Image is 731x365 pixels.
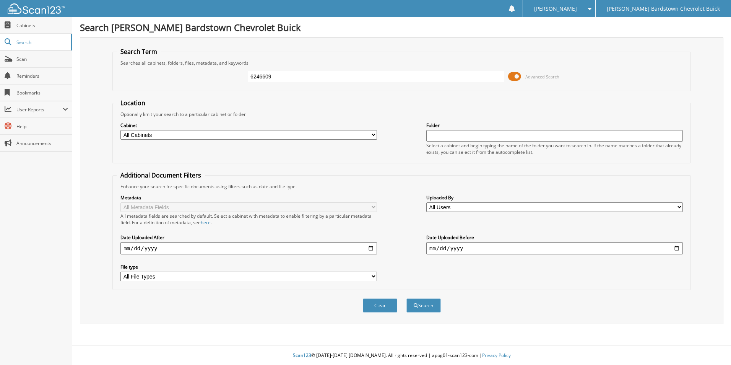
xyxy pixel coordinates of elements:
[426,234,683,241] label: Date Uploaded Before
[80,21,723,34] h1: Search [PERSON_NAME] Bardstown Chevrolet Buick
[16,73,68,79] span: Reminders
[117,47,161,56] legend: Search Term
[72,346,731,365] div: © [DATE]-[DATE] [DOMAIN_NAME]. All rights reserved | appg01-scan123-com |
[16,39,67,46] span: Search
[406,298,441,313] button: Search
[16,140,68,147] span: Announcements
[120,242,377,254] input: start
[525,74,559,80] span: Advanced Search
[426,242,683,254] input: end
[607,7,720,11] span: [PERSON_NAME] Bardstown Chevrolet Buick
[117,183,687,190] div: Enhance your search for specific documents using filters such as date and file type.
[120,234,377,241] label: Date Uploaded After
[120,194,377,201] label: Metadata
[693,328,731,365] iframe: Chat Widget
[426,142,683,155] div: Select a cabinet and begin typing the name of the folder you want to search in. If the name match...
[16,22,68,29] span: Cabinets
[293,352,311,358] span: Scan123
[117,111,687,117] div: Optionally limit your search to a particular cabinet or folder
[120,122,377,129] label: Cabinet
[16,90,68,96] span: Bookmarks
[426,122,683,129] label: Folder
[534,7,577,11] span: [PERSON_NAME]
[120,213,377,226] div: All metadata fields are searched by default. Select a cabinet with metadata to enable filtering b...
[117,99,149,107] legend: Location
[201,219,211,226] a: here
[8,3,65,14] img: scan123-logo-white.svg
[117,60,687,66] div: Searches all cabinets, folders, files, metadata, and keywords
[117,171,205,179] legend: Additional Document Filters
[16,56,68,62] span: Scan
[16,106,63,113] span: User Reports
[120,264,377,270] label: File type
[426,194,683,201] label: Uploaded By
[16,123,68,130] span: Help
[363,298,397,313] button: Clear
[482,352,511,358] a: Privacy Policy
